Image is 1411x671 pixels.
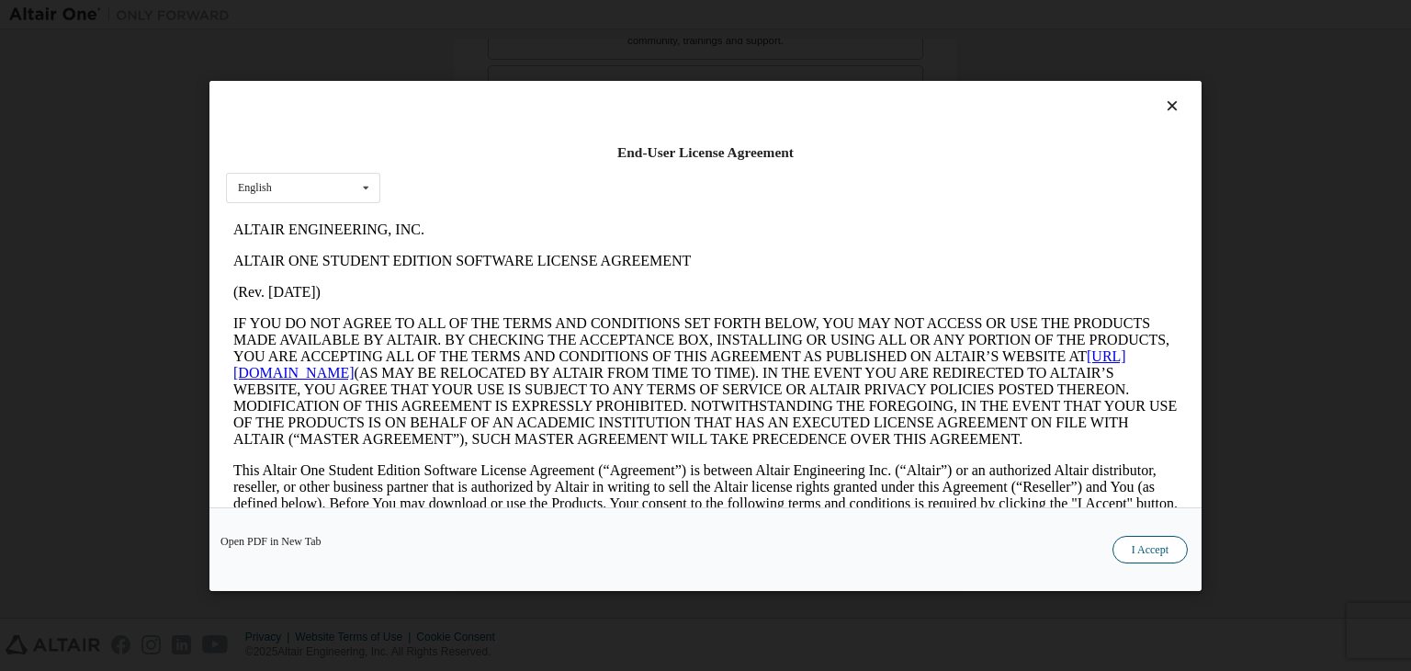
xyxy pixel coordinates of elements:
[220,536,322,547] a: Open PDF in New Tab
[7,248,952,314] p: This Altair One Student Edition Software License Agreement (“Agreement”) is between Altair Engine...
[7,101,952,233] p: IF YOU DO NOT AGREE TO ALL OF THE TERMS AND CONDITIONS SET FORTH BELOW, YOU MAY NOT ACCESS OR USE...
[7,70,952,86] p: (Rev. [DATE])
[7,39,952,55] p: ALTAIR ONE STUDENT EDITION SOFTWARE LICENSE AGREEMENT
[1112,536,1188,563] button: I Accept
[7,7,952,24] p: ALTAIR ENGINEERING, INC.
[238,182,272,193] div: English
[7,134,900,166] a: [URL][DOMAIN_NAME]
[226,143,1185,162] div: End-User License Agreement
